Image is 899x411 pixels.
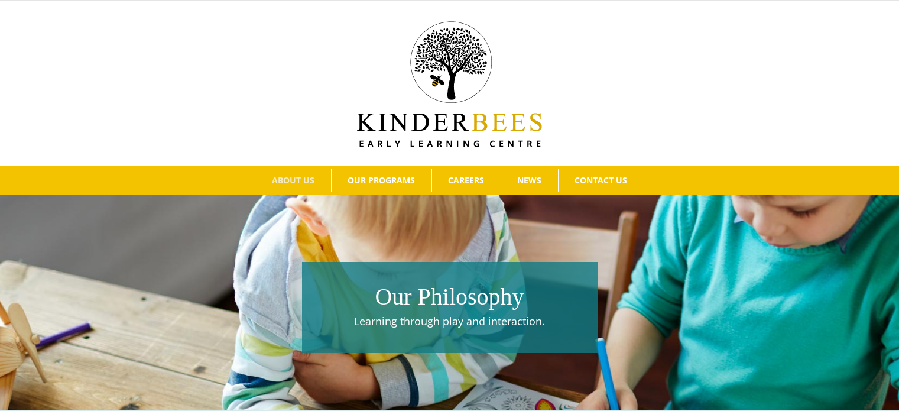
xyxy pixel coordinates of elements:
[308,280,592,313] h1: Our Philosophy
[517,176,541,185] span: NEWS
[501,169,558,192] a: NEWS
[18,166,881,195] nav: Main Menu
[448,176,484,185] span: CAREERS
[348,176,415,185] span: OUR PROGRAMS
[272,176,314,185] span: ABOUT US
[432,169,501,192] a: CAREERS
[256,169,331,192] a: ABOUT US
[575,176,627,185] span: CONTACT US
[357,21,542,147] img: Kinder Bees Logo
[308,313,592,329] p: Learning through play and interaction.
[559,169,644,192] a: CONTACT US
[332,169,431,192] a: OUR PROGRAMS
